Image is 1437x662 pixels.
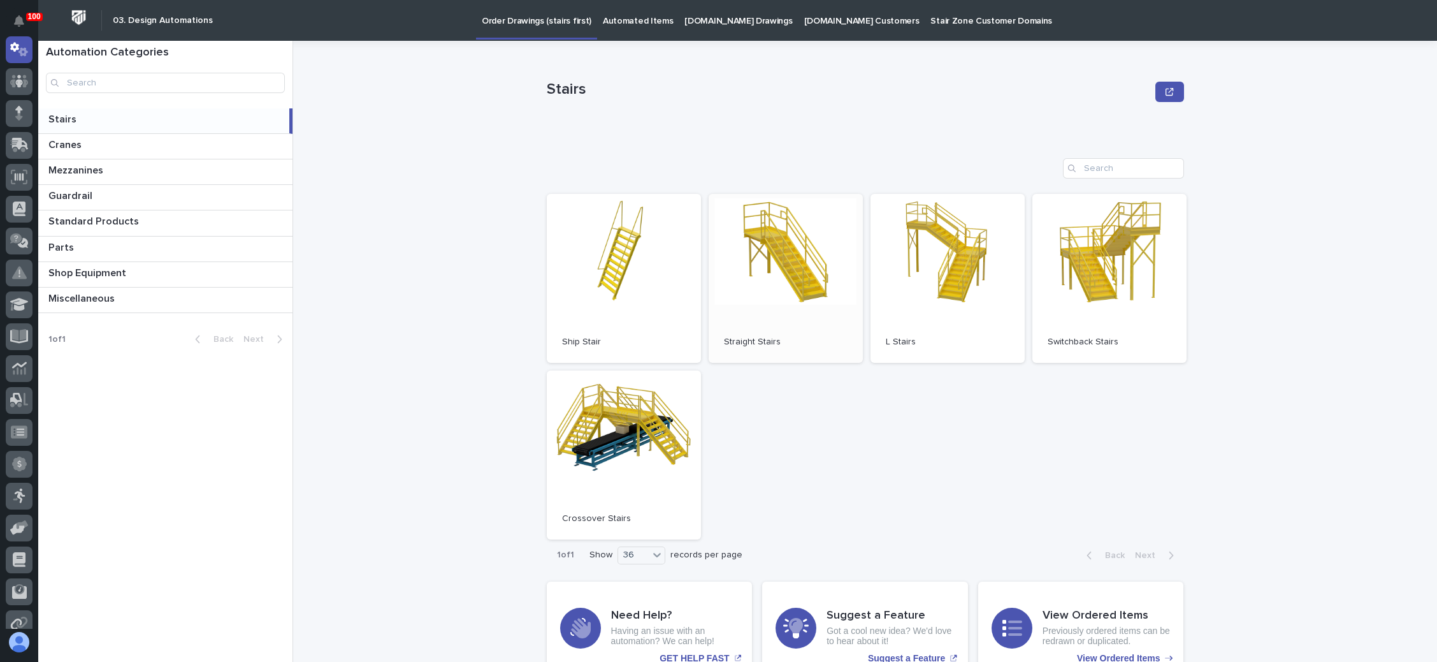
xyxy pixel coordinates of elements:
[1063,158,1184,179] input: Search
[48,239,76,254] p: Parts
[1043,626,1171,647] p: Previously ordered items can be redrawn or duplicated.
[38,324,76,355] p: 1 of 1
[16,15,32,36] div: Notifications100
[48,265,129,279] p: Shop Equipment
[1048,337,1171,348] p: Switchback Stairs
[38,159,292,185] a: MezzaninesMezzanines
[670,550,742,561] p: records per page
[611,626,739,647] p: Having an issue with an automation? We can help!
[562,337,686,348] p: Ship Stair
[1130,550,1184,561] button: Next
[618,548,649,562] div: 36
[48,162,106,177] p: Mezzanines
[547,371,701,540] a: Crossover Stairs
[38,237,292,262] a: PartsParts
[886,337,1009,348] p: L Stairs
[1135,551,1163,560] span: Next
[547,194,701,363] a: Ship Stair
[38,134,292,159] a: CranesCranes
[185,334,238,345] button: Back
[724,337,848,348] p: Straight Stairs
[1097,551,1125,560] span: Back
[48,136,84,151] p: Cranes
[46,46,285,60] h1: Automation Categories
[589,550,612,561] p: Show
[28,12,41,21] p: 100
[38,108,292,134] a: StairsStairs
[238,334,292,345] button: Next
[67,6,90,29] img: Workspace Logo
[48,290,117,305] p: Miscellaneous
[46,73,285,93] input: Search
[547,540,584,571] p: 1 of 1
[870,194,1025,363] a: L Stairs
[38,185,292,210] a: GuardrailGuardrail
[48,188,95,202] p: Guardrail
[48,111,79,126] p: Stairs
[6,8,32,34] button: Notifications
[113,15,213,26] h2: 03. Design Automations
[827,609,955,623] h3: Suggest a Feature
[38,288,292,313] a: MiscellaneousMiscellaneous
[547,80,1151,99] p: Stairs
[6,629,32,656] button: users-avatar
[611,609,739,623] h3: Need Help?
[243,335,271,344] span: Next
[709,194,863,363] a: Straight Stairs
[562,513,686,524] p: Crossover Stairs
[1043,609,1171,623] h3: View Ordered Items
[827,626,955,647] p: Got a cool new idea? We'd love to hear about it!
[38,210,292,236] a: Standard ProductsStandard Products
[1076,550,1130,561] button: Back
[1032,194,1187,363] a: Switchback Stairs
[206,335,233,344] span: Back
[38,262,292,288] a: Shop EquipmentShop Equipment
[48,213,141,228] p: Standard Products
